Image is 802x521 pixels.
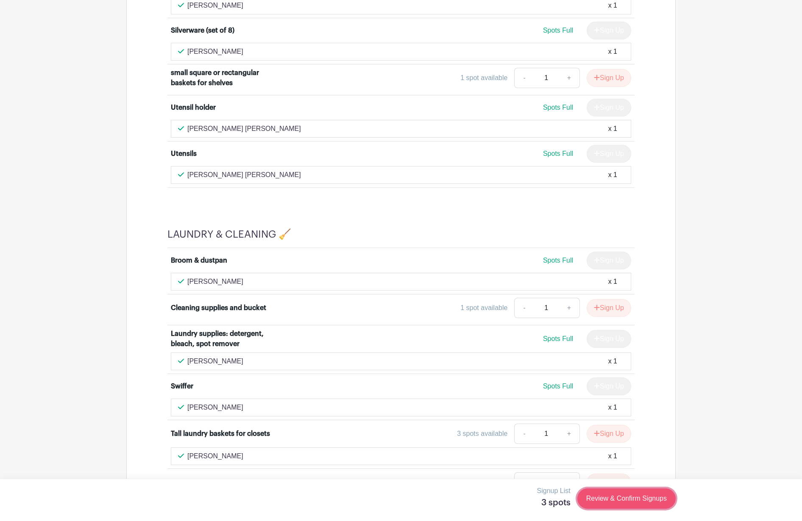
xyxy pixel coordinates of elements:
[171,103,216,113] div: Utensil holder
[514,68,534,88] a: -
[587,425,631,443] button: Sign Up
[587,69,631,87] button: Sign Up
[514,424,534,444] a: -
[460,477,507,488] div: 1 spot available
[171,303,266,313] div: Cleaning supplies and bucket
[559,68,580,88] a: +
[187,451,243,461] p: [PERSON_NAME]
[460,73,507,83] div: 1 spot available
[543,382,573,390] span: Spots Full
[608,170,617,180] div: x 1
[608,451,617,461] div: x 1
[171,25,234,36] div: Silverware (set of 8)
[171,477,217,488] div: Vacuum (new)
[457,429,507,439] div: 3 spots available
[608,356,617,366] div: x 1
[187,124,301,134] p: [PERSON_NAME] [PERSON_NAME]
[608,277,617,287] div: x 1
[514,472,534,493] a: -
[543,335,573,342] span: Spots Full
[187,0,243,11] p: [PERSON_NAME]
[608,0,617,11] div: x 1
[171,381,193,391] div: Swiffer
[559,298,580,318] a: +
[559,472,580,493] a: +
[537,486,571,496] p: Signup List
[587,474,631,491] button: Sign Up
[608,124,617,134] div: x 1
[543,150,573,157] span: Spots Full
[187,47,243,57] p: [PERSON_NAME]
[187,277,243,287] p: [PERSON_NAME]
[577,488,676,509] a: Review & Confirm Signups
[543,257,573,264] span: Spots Full
[537,498,571,508] h5: 3 spots
[543,27,573,34] span: Spots Full
[187,170,301,180] p: [PERSON_NAME] [PERSON_NAME]
[187,356,243,366] p: [PERSON_NAME]
[171,149,197,159] div: Utensils
[167,228,291,241] h4: LAUNDRY & CLEANING 🧹
[460,303,507,313] div: 1 spot available
[171,429,270,439] div: Tall laundry baskets for closets
[171,329,276,349] div: Laundry supplies: detergent, bleach, spot remover
[543,104,573,111] span: Spots Full
[514,298,534,318] a: -
[171,68,276,88] div: small square or rectangular baskets for shelves
[608,402,617,413] div: x 1
[587,299,631,317] button: Sign Up
[187,402,243,413] p: [PERSON_NAME]
[559,424,580,444] a: +
[171,255,227,266] div: Broom & dustpan
[608,47,617,57] div: x 1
